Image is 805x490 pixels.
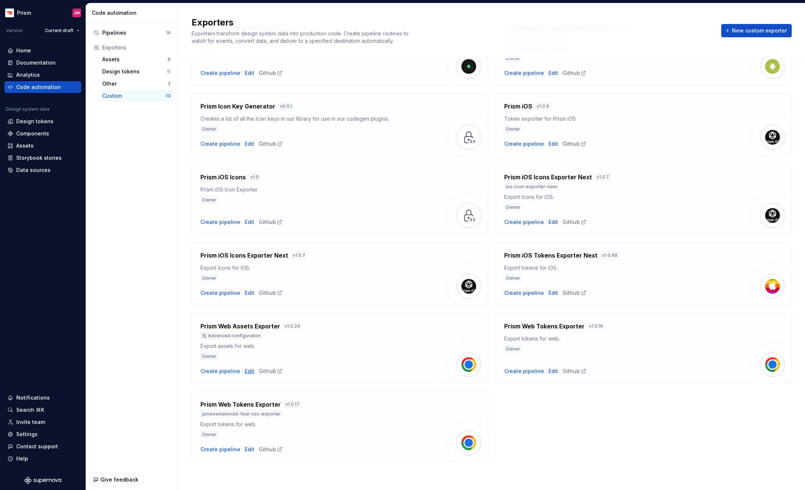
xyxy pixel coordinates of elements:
[200,367,240,375] button: Create pipeline
[259,218,283,226] div: Github
[200,410,282,418] div: jameswinstondd-feat-css-exporter
[249,173,260,181] div: v 1.0
[16,418,45,426] div: Invite team
[17,9,31,17] div: Prism
[4,81,81,93] a: Code automation
[167,69,171,75] div: 11
[4,69,81,81] a: Analytics
[168,56,171,62] div: 8
[245,218,254,226] a: Edit
[504,335,740,342] div: Export tokens for web.
[200,102,275,111] h4: Prism Icon Key Generator
[200,125,218,133] div: Owner
[504,140,544,148] button: Create pipeline
[16,130,49,137] div: Components
[16,154,62,162] div: Storybook stories
[245,140,254,148] div: Edit
[200,196,218,204] div: Owner
[563,140,586,148] a: Github
[548,289,558,297] div: Edit
[16,142,34,149] div: Assets
[504,289,544,297] button: Create pipeline
[504,264,740,272] div: Export tokens for iOS.
[200,289,240,297] button: Create pipeline
[4,453,81,465] button: Help
[200,353,218,360] div: Owner
[259,289,283,297] div: Github
[16,166,51,174] div: Data sources
[563,218,586,226] a: Github
[4,57,81,69] a: Documentation
[166,93,171,99] div: 13
[90,473,143,486] button: Give feedback
[4,416,81,428] a: Invite team
[504,102,532,111] h4: Prism iOS
[102,92,166,100] div: Custom
[4,441,81,452] button: Contact support
[245,69,254,77] div: Edit
[563,69,586,77] a: Github
[563,367,586,375] div: Github
[245,446,254,453] div: Edit
[548,367,558,375] a: Edit
[16,47,31,54] div: Home
[535,103,551,110] div: v 1.0.6
[200,140,240,148] button: Create pipeline
[4,115,81,127] a: Design tokens
[200,322,280,331] h4: Prism Web Assets Exporter
[24,477,61,484] svg: Supernova Logo
[200,446,240,453] button: Create pipeline
[4,428,81,440] a: Settings
[16,71,40,79] div: Analytics
[259,140,283,148] a: Github
[4,392,81,404] button: Notifications
[16,431,38,438] div: Settings
[16,59,56,66] div: Documentation
[4,152,81,164] a: Storybook stories
[504,125,522,133] div: Owner
[278,103,293,110] div: v 0.0.1
[4,45,81,56] a: Home
[259,446,283,453] a: Github
[601,252,619,259] div: v 1.0.49
[200,342,436,350] div: Export assets for web.
[99,78,173,90] button: Other3
[504,367,544,375] button: Create pipeline
[99,66,173,77] button: Design tokens11
[548,69,558,77] a: Edit
[548,140,558,148] div: Edit
[259,367,283,375] div: Github
[90,27,173,39] button: Pipelines14
[504,345,522,353] div: Owner
[504,218,544,226] button: Create pipeline
[548,218,558,226] div: Edit
[200,69,240,77] button: Create pipeline
[259,69,283,77] a: Github
[245,289,254,297] a: Edit
[100,476,138,483] span: Give feedback
[99,90,173,102] button: Custom13
[16,406,44,414] div: Search ⌘K
[4,164,81,176] a: Data sources
[504,275,522,282] div: Owner
[16,455,28,462] div: Help
[283,322,302,330] div: v 1.0.24
[200,431,218,438] div: Owner
[504,69,544,77] button: Create pipeline
[6,106,49,112] div: Design system data
[4,404,81,416] button: Search ⌘K
[504,193,740,201] div: Export Icons for iOS.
